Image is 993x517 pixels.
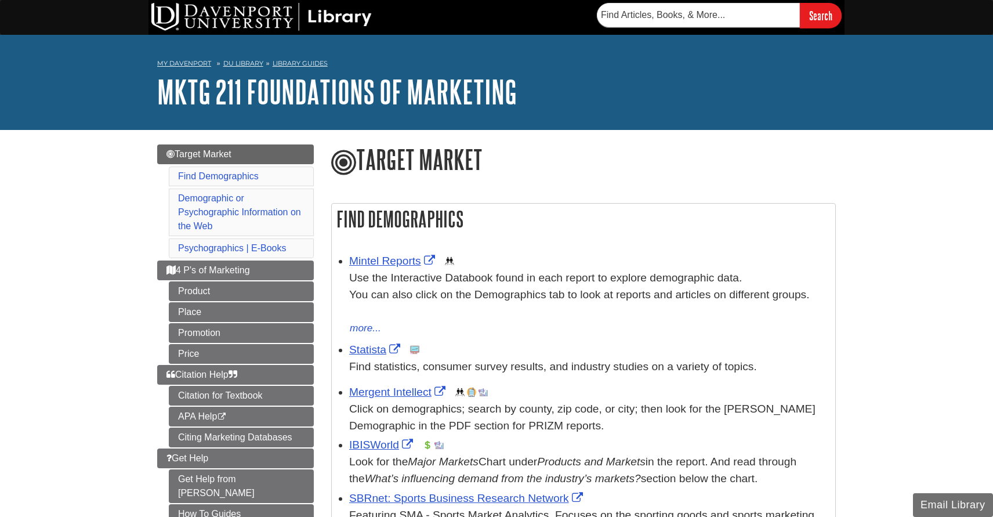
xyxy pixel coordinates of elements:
[365,472,641,485] i: What’s influencing demand from the industry’s markets?
[434,440,444,450] img: Industry Report
[169,386,314,406] a: Citation for Textbook
[166,453,208,463] span: Get Help
[166,265,250,275] span: 4 P's of Marketing
[349,401,829,435] div: Click on demographics; search by county, zip code, or city; then look for the [PERSON_NAME] Demog...
[157,449,314,468] a: Get Help
[157,365,314,385] a: Citation Help
[479,388,488,397] img: Industry Report
[169,407,314,426] a: APA Help
[157,261,314,280] a: 4 P's of Marketing
[157,74,517,110] a: MKTG 211 Foundations of Marketing
[349,344,403,356] a: Link opens in new window
[597,3,842,28] form: Searches DU Library's articles, books, and more
[537,455,646,468] i: Products and Markets
[151,3,372,31] img: DU Library
[597,3,800,27] input: Find Articles, Books, & More...
[169,469,314,503] a: Get Help from [PERSON_NAME]
[349,439,416,451] a: Link opens in new window
[467,388,476,397] img: Company Information
[166,370,237,379] span: Citation Help
[331,144,836,177] h1: Target Market
[349,454,829,487] div: Look for the Chart under in the report. And read through the section below the chart.
[349,492,586,504] a: Link opens in new window
[273,59,328,67] a: Library Guides
[223,59,263,67] a: DU Library
[178,193,301,231] a: Demographic or Psychographic Information on the Web
[445,256,454,266] img: Demographics
[332,204,835,234] h2: Find Demographics
[178,243,286,253] a: Psychographics | E-Books
[913,493,993,517] button: Email Library
[349,320,382,337] button: more...
[408,455,479,468] i: Major Markets
[423,440,432,450] img: Financial Report
[157,144,314,164] a: Target Market
[169,323,314,343] a: Promotion
[169,344,314,364] a: Price
[349,255,438,267] a: Link opens in new window
[800,3,842,28] input: Search
[217,413,227,421] i: This link opens in a new window
[349,270,829,320] div: Use the Interactive Databook found in each report to explore demographic data. You can also click...
[157,56,836,74] nav: breadcrumb
[157,59,211,68] a: My Davenport
[455,388,465,397] img: Demographics
[410,345,419,355] img: Statistics
[169,428,314,447] a: Citing Marketing Databases
[178,171,259,181] a: Find Demographics
[169,302,314,322] a: Place
[349,386,448,398] a: Link opens in new window
[349,359,829,375] p: Find statistics, consumer survey results, and industry studies on a variety of topics.
[166,149,231,159] span: Target Market
[169,281,314,301] a: Product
